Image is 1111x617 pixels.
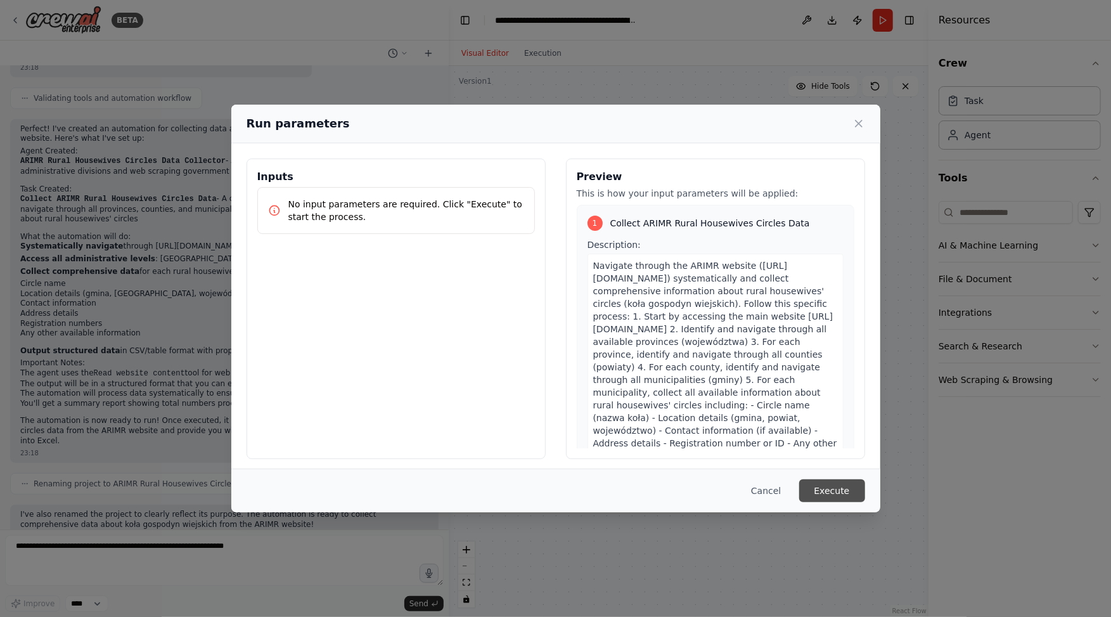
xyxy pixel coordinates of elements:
p: No input parameters are required. Click "Execute" to start the process. [288,198,524,223]
h2: Run parameters [247,115,350,133]
p: This is how your input parameters will be applied: [577,187,854,200]
span: Navigate through the ARIMR website ([URL][DOMAIN_NAME]) systematically and collect comprehensive ... [593,261,837,499]
span: Description: [588,240,641,250]
div: 1 [588,216,603,231]
h3: Preview [577,169,854,185]
button: Cancel [741,479,791,502]
h3: Inputs [257,169,535,185]
button: Execute [799,479,865,502]
span: Collect ARIMR Rural Housewives Circles Data [610,217,810,230]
